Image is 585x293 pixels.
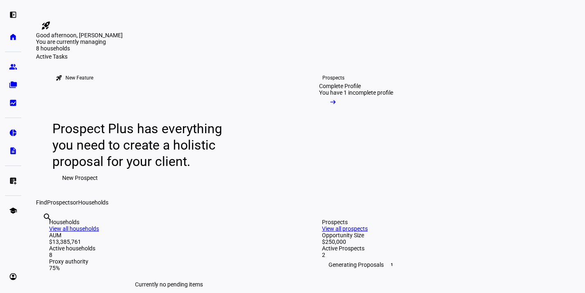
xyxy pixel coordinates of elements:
[9,81,17,89] eth-mat-symbol: folder_copy
[329,98,337,106] mat-icon: arrow_right_alt
[9,129,17,137] eth-mat-symbol: pie_chart
[5,95,21,111] a: bid_landscape
[49,252,289,258] div: 8
[322,232,562,238] div: Opportunity Size
[5,77,21,93] a: folder_copy
[78,199,108,206] span: Households
[36,199,575,206] div: Find or
[9,177,17,185] eth-mat-symbol: list_alt_add
[52,170,108,186] button: New Prospect
[36,32,575,39] div: Good afternoon, [PERSON_NAME]
[36,45,118,53] div: 8 households
[9,273,17,281] eth-mat-symbol: account_circle
[322,225,368,232] a: View all prospects
[322,252,562,258] div: 2
[322,258,562,271] div: Generating Proposals
[5,59,21,75] a: group
[49,219,289,225] div: Households
[49,225,99,232] a: View all households
[389,261,395,268] span: 1
[319,83,361,89] div: Complete Profile
[5,29,21,45] a: home
[9,33,17,41] eth-mat-symbol: home
[322,75,344,81] div: Prospects
[36,39,106,45] span: You are currently managing
[9,99,17,107] eth-mat-symbol: bid_landscape
[49,232,289,238] div: AUM
[43,223,44,233] input: Enter name of prospect or household
[319,89,393,96] div: You have 1 incomplete profile
[49,265,289,271] div: 75%
[322,245,562,252] div: Active Prospects
[62,170,98,186] span: New Prospect
[65,75,93,81] div: New Feature
[36,53,575,60] div: Active Tasks
[5,143,21,159] a: description
[56,75,62,81] mat-icon: rocket_launch
[43,212,52,222] mat-icon: search
[9,147,17,155] eth-mat-symbol: description
[52,120,240,170] div: Prospect Plus has everything you need to create a holistic proposal for your client.
[9,207,17,215] eth-mat-symbol: school
[49,245,289,252] div: Active households
[322,238,562,245] div: $250,000
[41,20,51,30] mat-icon: rocket_launch
[306,60,433,199] a: ProspectsComplete ProfileYou have 1 incomplete profile
[9,63,17,71] eth-mat-symbol: group
[322,219,562,225] div: Prospects
[9,11,17,19] eth-mat-symbol: left_panel_open
[47,199,73,206] span: Prospects
[49,258,289,265] div: Proxy authority
[49,238,289,245] div: $13,385,761
[5,125,21,141] a: pie_chart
